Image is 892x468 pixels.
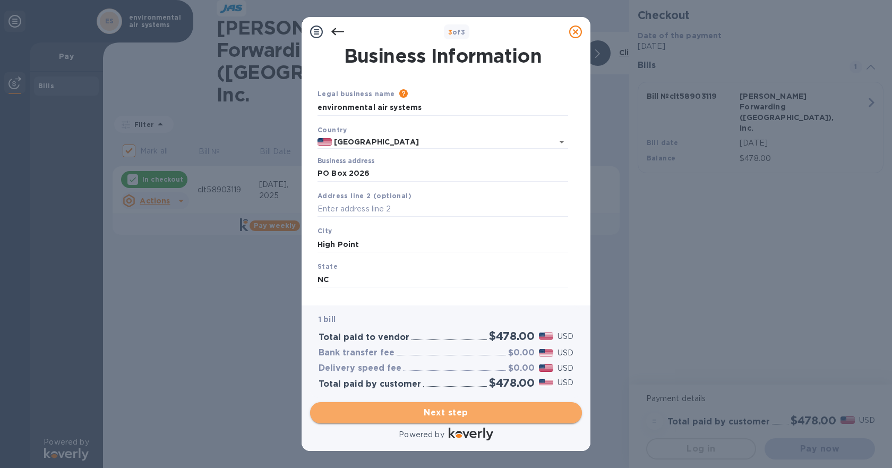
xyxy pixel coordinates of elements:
[319,315,336,324] b: 1 bill
[557,331,573,342] p: USD
[318,138,332,146] img: US
[318,262,338,270] b: State
[557,347,573,359] p: USD
[318,126,347,134] b: Country
[449,428,493,440] img: Logo
[318,192,411,200] b: Address line 2 (optional)
[554,134,569,149] button: Open
[318,158,374,165] label: Business address
[448,28,452,36] span: 3
[318,201,568,217] input: Enter address line 2
[319,379,421,389] h3: Total paid by customer
[539,333,553,340] img: USD
[557,377,573,388] p: USD
[332,135,538,149] input: Select country
[318,90,395,98] b: Legal business name
[315,45,570,67] h1: Business Information
[318,166,568,182] input: Enter address
[310,402,582,423] button: Next step
[318,100,568,116] input: Enter legal business name
[539,364,553,372] img: USD
[448,28,466,36] b: of 3
[489,376,535,389] h2: $478.00
[319,406,573,419] span: Next step
[318,272,568,288] input: Enter state
[319,348,394,358] h3: Bank transfer fee
[557,363,573,374] p: USD
[508,348,535,358] h3: $0.00
[508,363,535,373] h3: $0.00
[539,349,553,356] img: USD
[319,333,409,343] h3: Total paid to vendor
[539,379,553,386] img: USD
[399,429,444,440] p: Powered by
[319,363,401,373] h3: Delivery speed fee
[318,236,568,252] input: Enter city
[318,227,332,235] b: City
[489,329,535,343] h2: $478.00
